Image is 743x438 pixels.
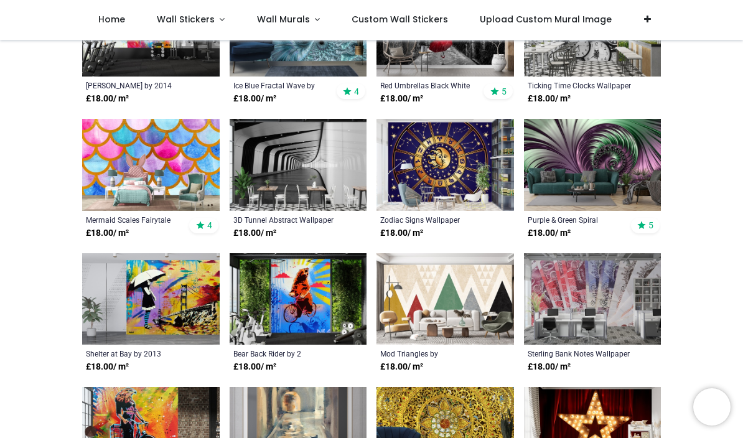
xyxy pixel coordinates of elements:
a: Shelter at Bay by 2013 AbcArtAttack [86,348,190,358]
img: Zodiac Signs Wall Mural Wallpaper [376,119,514,211]
strong: £ 18.00 / m² [528,227,571,240]
strong: £ 18.00 / m² [233,361,276,373]
iframe: Brevo live chat [693,388,731,426]
strong: £ 18.00 / m² [86,361,129,373]
strong: £ 18.00 / m² [233,227,276,240]
strong: £ 18.00 / m² [380,227,423,240]
img: Mermaid Scales Fairytale Wall Mural Wallpaper [82,119,220,211]
strong: £ 18.00 / m² [233,93,276,105]
span: 4 [207,220,212,231]
span: 5 [648,220,653,231]
span: Wall Stickers [157,13,215,26]
img: Shelter at Bay Wall Mural by 2013 AbcArtAttack [82,253,220,345]
strong: £ 18.00 / m² [528,93,571,105]
a: Mermaid Scales Fairytale Wallpaper [86,215,190,225]
img: 3D Tunnel Abstract Wall Mural Wallpaper [230,119,367,211]
a: Ice Blue Fractal Wave by [PERSON_NAME] [233,80,337,90]
strong: £ 18.00 / m² [86,227,129,240]
span: Custom Wall Stickers [352,13,448,26]
a: Ticking Time Clocks Wallpaper [528,80,632,90]
a: Sterling Bank Notes Wallpaper [528,348,632,358]
a: [PERSON_NAME] by 2014 AbcArtAttack [86,80,190,90]
span: Home [98,13,125,26]
strong: £ 18.00 / m² [528,361,571,373]
span: Wall Murals [257,13,310,26]
a: Zodiac Signs Wallpaper [380,215,484,225]
a: Bear Back Rider by 2 AbcArtAttack013 [233,348,337,358]
strong: £ 18.00 / m² [86,93,129,105]
span: 5 [502,86,507,97]
strong: £ 18.00 / m² [380,361,423,373]
a: Mod Triangles by [PERSON_NAME] [380,348,484,358]
img: Purple & Green Spiral Wall Mural Wallpaper [524,119,661,211]
a: Red Umbrellas Black White Wallpaper [380,80,484,90]
a: Purple & Green Spiral Wallpaper [528,215,632,225]
strong: £ 18.00 / m² [380,93,423,105]
span: 4 [354,86,359,97]
span: Upload Custom Mural Image [480,13,612,26]
img: Sterling Bank Notes Wall Mural Wallpaper [524,253,661,345]
img: Mod Triangles Wall Mural by Michael Mullan [376,253,514,345]
img: Bear Back Rider Wall Mural by 2 AbcArtAttack013 [230,253,367,345]
a: 3D Tunnel Abstract Wallpaper [233,215,337,225]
